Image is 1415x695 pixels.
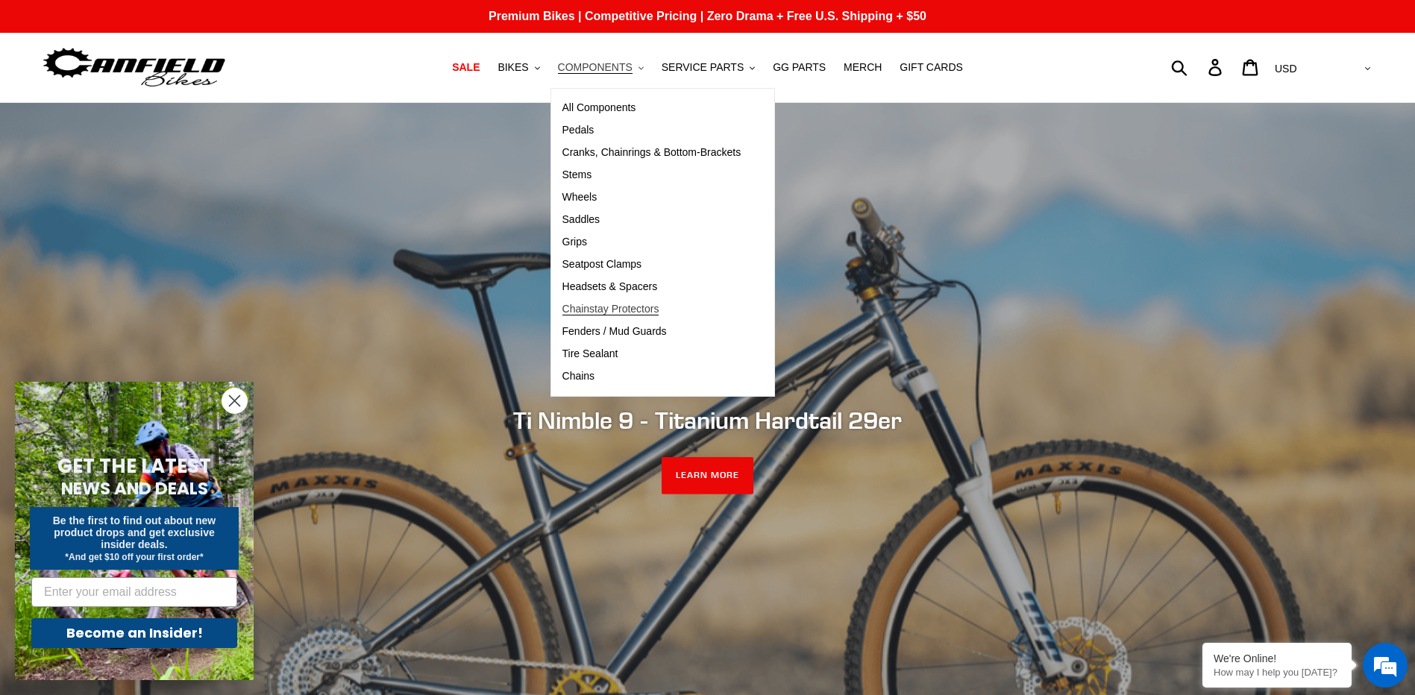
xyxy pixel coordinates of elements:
[562,169,592,181] span: Stems
[498,61,528,74] span: BIKES
[301,406,1114,434] h2: Ti Nimble 9 - Titanium Hardtail 29er
[844,61,882,74] span: MERCH
[562,236,587,248] span: Grips
[662,457,753,494] a: LEARN MORE
[551,164,753,186] a: Stems
[900,61,963,74] span: GIFT CARDS
[551,97,753,119] a: All Components
[562,325,667,338] span: Fenders / Mud Guards
[41,44,228,91] img: Canfield Bikes
[892,57,970,78] a: GIFT CARDS
[551,186,753,209] a: Wheels
[551,298,753,321] a: Chainstay Protectors
[1179,51,1217,84] input: Search
[551,142,753,164] a: Cranks, Chainrings & Bottom-Brackets
[562,146,741,159] span: Cranks, Chainrings & Bottom-Brackets
[61,477,208,500] span: NEWS AND DEALS
[551,209,753,231] a: Saddles
[562,124,594,136] span: Pedals
[1214,667,1340,678] p: How may I help you today?
[562,370,595,383] span: Chains
[558,61,633,74] span: COMPONENTS
[562,303,659,315] span: Chainstay Protectors
[1214,652,1340,664] div: We're Online!
[562,258,642,271] span: Seatpost Clamps
[57,453,211,479] span: GET THE LATEST
[31,577,237,607] input: Enter your email address
[452,61,480,74] span: SALE
[31,618,237,648] button: Become an Insider!
[445,57,487,78] a: SALE
[562,101,636,114] span: All Components
[773,61,826,74] span: GG PARTS
[551,365,753,388] a: Chains
[551,321,753,343] a: Fenders / Mud Guards
[836,57,889,78] a: MERCH
[65,552,203,562] span: *And get $10 off your first order*
[551,276,753,298] a: Headsets & Spacers
[551,231,753,254] a: Grips
[765,57,833,78] a: GG PARTS
[551,119,753,142] a: Pedals
[562,280,658,293] span: Headsets & Spacers
[551,254,753,276] a: Seatpost Clamps
[654,57,762,78] button: SERVICE PARTS
[222,388,248,414] button: Close dialog
[490,57,547,78] button: BIKES
[562,191,597,204] span: Wheels
[551,343,753,365] a: Tire Sealant
[562,347,618,360] span: Tire Sealant
[562,213,600,226] span: Saddles
[662,61,744,74] span: SERVICE PARTS
[53,515,216,550] span: Be the first to find out about new product drops and get exclusive insider deals.
[550,57,651,78] button: COMPONENTS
